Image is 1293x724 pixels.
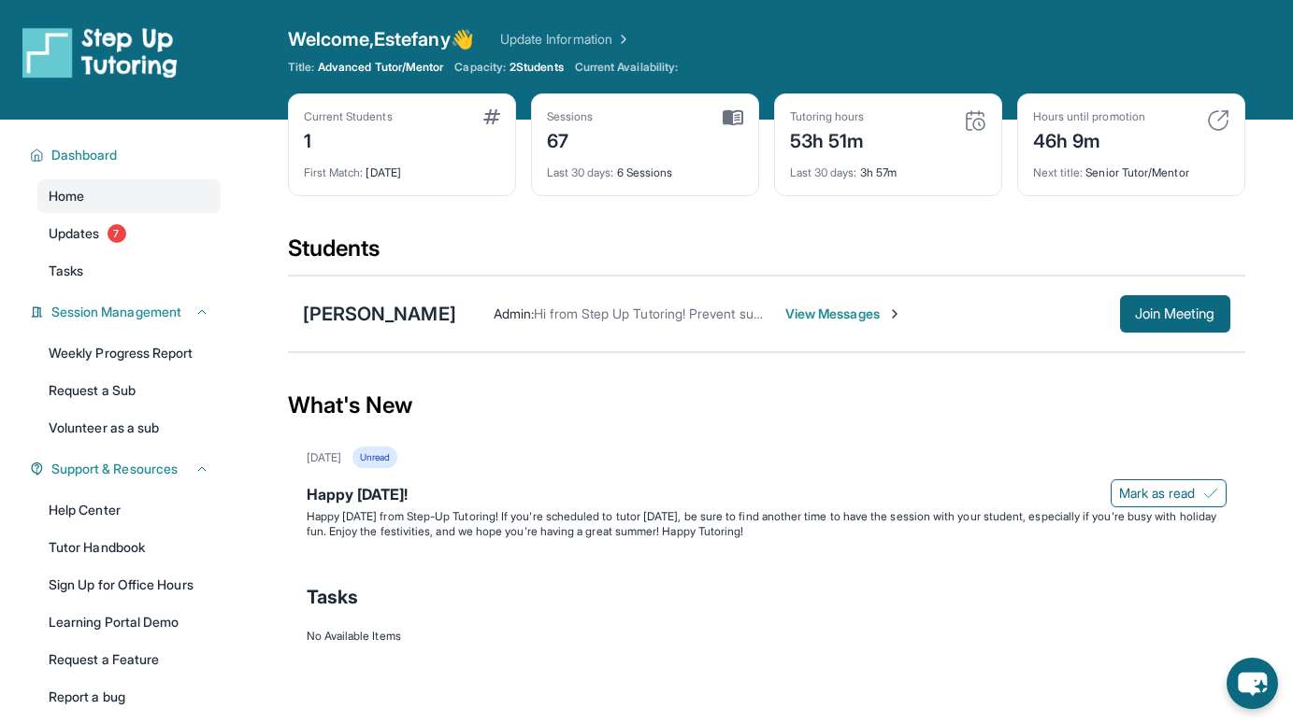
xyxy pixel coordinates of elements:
div: Students [288,234,1245,275]
img: card [483,109,500,124]
div: 6 Sessions [547,154,743,180]
span: 7 [108,224,126,243]
a: Request a Sub [37,374,221,407]
span: Admin : [494,305,534,321]
span: Home [49,187,84,206]
img: Chevron Right [612,30,631,49]
a: Tasks [37,254,221,288]
span: View Messages [785,305,902,323]
div: What's New [288,364,1245,447]
a: Weekly Progress Report [37,336,221,370]
span: Welcome, Estefany 👋 [288,26,474,52]
span: Session Management [51,303,181,321]
a: Request a Feature [37,643,221,676]
div: [DATE] [304,154,500,180]
span: Last 30 days : [790,165,857,179]
div: No Available Items [307,629,1227,644]
img: card [1207,109,1229,132]
a: Updates7 [37,217,221,250]
a: Report a bug [37,680,221,714]
div: Sessions [547,109,594,124]
span: Current Availability: [575,60,678,75]
div: [DATE] [307,450,341,465]
span: Title: [288,60,314,75]
div: Unread [352,447,397,468]
button: Support & Resources [44,460,209,478]
a: Learning Portal Demo [37,605,221,639]
span: Support & Resources [51,460,178,478]
span: Dashboard [51,146,118,164]
span: Tasks [307,584,358,610]
div: 67 [547,124,594,154]
button: Dashboard [44,146,209,164]
button: Mark as read [1111,479,1227,507]
span: Mark as read [1119,484,1196,503]
span: First Match : [304,165,364,179]
span: 2 Students [510,60,564,75]
button: chat-button [1227,658,1278,709]
img: card [723,109,743,126]
button: Session Management [44,303,209,321]
div: [PERSON_NAME] [303,301,456,327]
p: Happy [DATE] from Step-Up Tutoring! If you're scheduled to tutor [DATE], be sure to find another ... [307,509,1227,539]
div: 3h 57m [790,154,986,180]
span: Tasks [49,262,83,280]
span: Next title : [1033,165,1084,179]
span: Advanced Tutor/Mentor [318,60,443,75]
a: Tutor Handbook [37,531,221,564]
a: Volunteer as a sub [37,411,221,445]
div: Tutoring hours [790,109,865,124]
div: 46h 9m [1033,124,1145,154]
a: Update Information [500,30,631,49]
button: Join Meeting [1120,295,1230,333]
span: Last 30 days : [547,165,614,179]
img: logo [22,26,178,78]
span: Updates [49,224,100,243]
div: Senior Tutor/Mentor [1033,154,1229,180]
a: Sign Up for Office Hours [37,568,221,602]
a: Home [37,179,221,213]
img: card [964,109,986,132]
img: Chevron-Right [887,306,902,321]
span: Capacity: [454,60,506,75]
img: Mark as read [1203,486,1218,501]
div: Happy [DATE]! [307,483,1227,509]
div: 1 [304,124,393,154]
div: Current Students [304,109,393,124]
div: Hours until promotion [1033,109,1145,124]
span: Join Meeting [1135,308,1215,319]
a: Help Center [37,493,221,527]
div: 53h 51m [790,124,865,154]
